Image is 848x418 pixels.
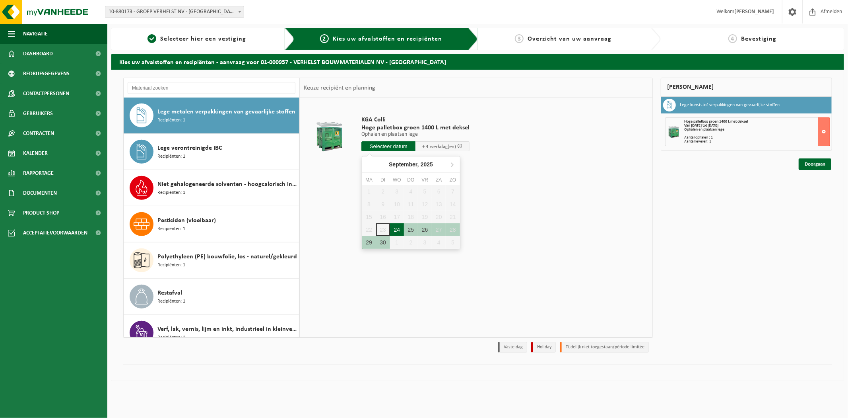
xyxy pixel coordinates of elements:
span: 4 [728,34,737,43]
div: 3 [418,236,432,249]
div: Keuze recipiënt en planning [300,78,379,98]
button: Niet gehalogeneerde solventen - hoogcalorisch in kleinverpakking Recipiënten: 1 [124,170,299,206]
li: Holiday [531,342,556,353]
span: Acceptatievoorwaarden [23,223,87,243]
span: Contracten [23,123,54,143]
span: Niet gehalogeneerde solventen - hoogcalorisch in kleinverpakking [157,180,297,189]
div: 24 [390,223,404,236]
div: ma [362,176,376,184]
span: 3 [515,34,524,43]
div: 26 [418,223,432,236]
span: Documenten [23,183,57,203]
span: 2 [320,34,329,43]
span: Kies uw afvalstoffen en recipiënten [333,36,442,42]
span: Pesticiden (vloeibaar) [157,216,216,225]
span: Hoge palletbox groen 1400 L met deksel [684,119,748,124]
div: zo [446,176,460,184]
span: Recipiënten: 1 [157,225,185,233]
span: Dashboard [23,44,53,64]
div: 2 [404,236,418,249]
span: 1 [147,34,156,43]
i: 2025 [421,162,433,167]
span: Recipiënten: 1 [157,117,185,124]
input: Selecteer datum [361,141,415,151]
span: Lege metalen verpakkingen van gevaarlijke stoffen [157,107,295,117]
span: Bevestiging [741,36,776,42]
span: Selecteer hier een vestiging [160,36,246,42]
span: Bedrijfsgegevens [23,64,70,84]
button: Restafval Recipiënten: 1 [124,279,299,315]
a: 1Selecteer hier een vestiging [115,34,279,44]
span: Hoge palletbox groen 1400 L met deksel [361,124,470,132]
span: 10-880173 - GROEP VERHELST NV - OOSTENDE [105,6,244,18]
span: Product Shop [23,203,59,223]
span: KGA Colli [361,116,470,124]
div: 30 [376,236,390,249]
span: Restafval [157,288,182,298]
div: do [404,176,418,184]
p: Ophalen en plaatsen lege [361,132,470,137]
strong: [PERSON_NAME] [734,9,774,15]
span: + 4 werkdag(en) [422,144,456,149]
button: Lege verontreinigde IBC Recipiënten: 1 [124,134,299,170]
button: Lege metalen verpakkingen van gevaarlijke stoffen Recipiënten: 1 [124,98,299,134]
span: Verf, lak, vernis, lijm en inkt, industrieel in kleinverpakking [157,324,297,334]
span: Navigatie [23,24,48,44]
span: Recipiënten: 1 [157,189,185,197]
button: Polyethyleen (PE) bouwfolie, los - naturel/gekleurd Recipiënten: 1 [124,242,299,279]
div: wo [390,176,404,184]
h2: Kies uw afvalstoffen en recipiënten - aanvraag voor 01-000957 - VERHELST BOUWMATERIALEN NV - [GEO... [111,54,844,69]
span: Contactpersonen [23,84,69,104]
div: Aantal ophalen : 1 [684,136,830,140]
div: Aantal leveren: 1 [684,140,830,144]
h3: Lege kunststof verpakkingen van gevaarlijke stoffen [680,99,780,111]
span: Recipiënten: 1 [157,262,185,269]
div: vr [418,176,432,184]
div: di [376,176,390,184]
input: Materiaal zoeken [128,82,295,94]
strong: Van [DATE] tot [DATE] [684,123,718,128]
div: 25 [404,223,418,236]
span: Overzicht van uw aanvraag [528,36,611,42]
span: Recipiënten: 1 [157,153,185,160]
span: Rapportage [23,163,54,183]
div: za [432,176,446,184]
span: Polyethyleen (PE) bouwfolie, los - naturel/gekleurd [157,252,297,262]
span: Kalender [23,143,48,163]
span: Recipiënten: 1 [157,334,185,342]
div: 1 [390,236,404,249]
span: Lege verontreinigde IBC [157,143,222,153]
button: Verf, lak, vernis, lijm en inkt, industrieel in kleinverpakking Recipiënten: 1 [124,315,299,351]
a: Doorgaan [799,158,831,170]
li: Vaste dag [498,342,527,353]
div: [PERSON_NAME] [661,78,832,97]
span: Recipiënten: 1 [157,298,185,305]
li: Tijdelijk niet toegestaan/période limitée [560,342,649,353]
div: Ophalen en plaatsen lege [684,128,830,132]
button: Pesticiden (vloeibaar) Recipiënten: 1 [124,206,299,242]
span: Gebruikers [23,104,53,123]
div: September, [386,158,436,171]
div: 29 [362,236,376,249]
